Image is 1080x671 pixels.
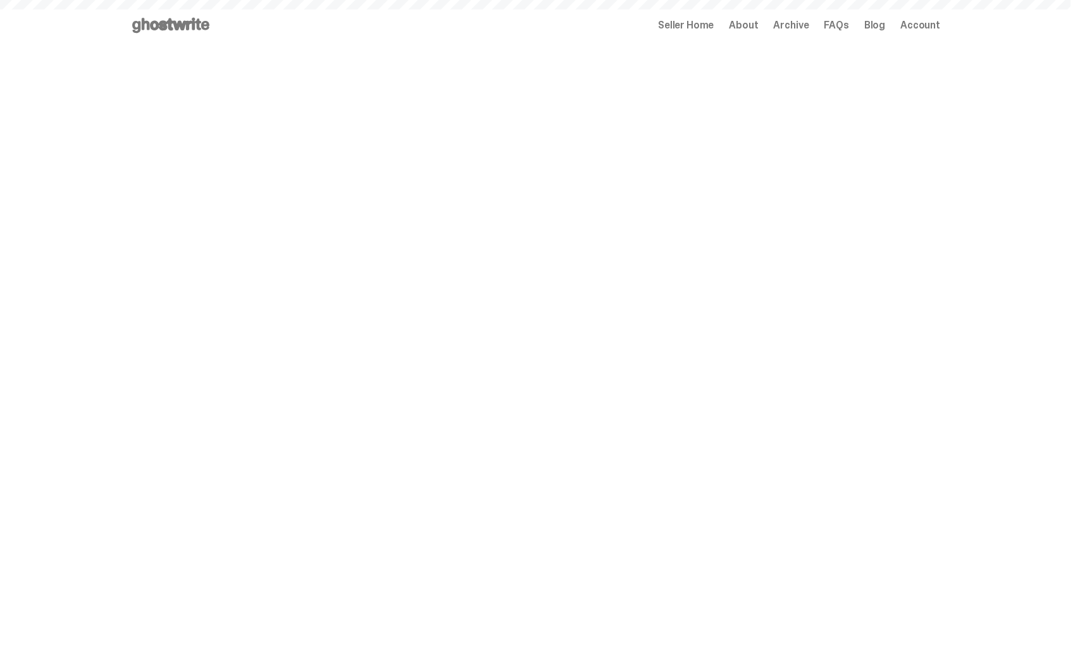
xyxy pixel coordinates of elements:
[900,20,940,30] a: Account
[729,20,758,30] a: About
[824,20,848,30] a: FAQs
[864,20,885,30] a: Blog
[658,20,714,30] a: Seller Home
[773,20,809,30] a: Archive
